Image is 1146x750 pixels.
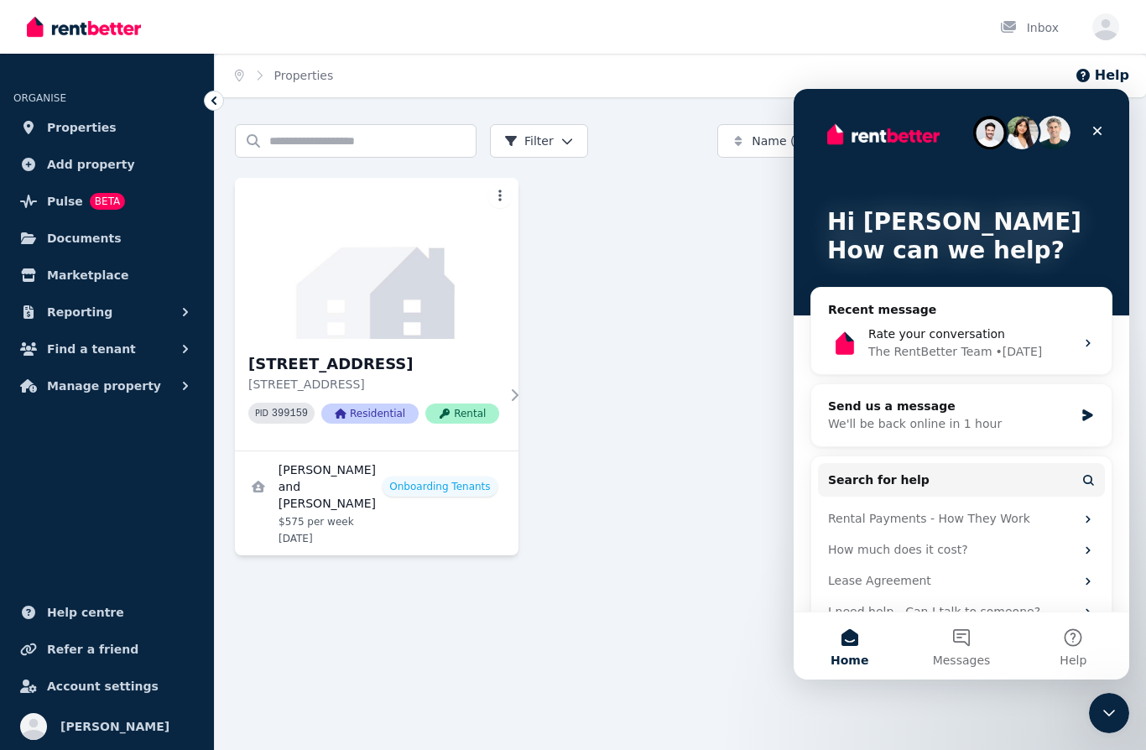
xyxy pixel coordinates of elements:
a: Account settings [13,669,201,703]
button: Help [1075,65,1129,86]
button: Manage property [13,369,201,403]
div: Inbox [1000,19,1059,36]
a: Marketplace [13,258,201,292]
span: Documents [47,228,122,248]
span: Residential [321,404,419,424]
span: Add property [47,154,135,174]
button: Find a tenant [13,332,201,366]
h3: [STREET_ADDRESS] [248,352,499,376]
a: View details for Jamie Steinmuller and Ben Beehag [235,451,518,555]
button: More options [488,185,512,208]
span: Name (A-Z) [752,133,820,149]
span: Pulse [47,191,83,211]
span: Manage property [47,376,161,396]
a: Help centre [13,596,201,629]
a: PulseBETA [13,185,201,218]
a: Refer a friend [13,633,201,666]
span: Find a tenant [47,339,136,359]
span: Filter [504,133,554,149]
nav: Breadcrumb [215,54,353,97]
span: Properties [47,117,117,138]
button: Reporting [13,295,201,329]
a: Properties [274,69,334,82]
span: Reporting [47,302,112,322]
a: 14 Allsop St, Lawnton[STREET_ADDRESS][STREET_ADDRESS]PID 399159ResidentialRental [235,178,518,451]
button: Name (A-Z) [717,124,878,158]
code: 399159 [272,408,308,419]
a: Properties [13,111,201,144]
span: Refer a friend [47,639,138,659]
span: Account settings [47,676,159,696]
span: Marketplace [47,265,128,285]
button: Filter [490,124,588,158]
p: [STREET_ADDRESS] [248,376,499,393]
span: [PERSON_NAME] [60,716,169,737]
span: Rental [425,404,499,424]
span: Help centre [47,602,124,622]
small: PID [255,409,268,418]
img: 14 Allsop St, Lawnton [235,178,518,339]
iframe: Intercom live chat [1089,693,1129,733]
img: RentBetter [27,14,141,39]
span: ORGANISE [13,92,66,104]
iframe: Intercom live chat [794,89,1129,680]
span: BETA [90,193,125,210]
a: Documents [13,221,201,255]
a: Add property [13,148,201,181]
